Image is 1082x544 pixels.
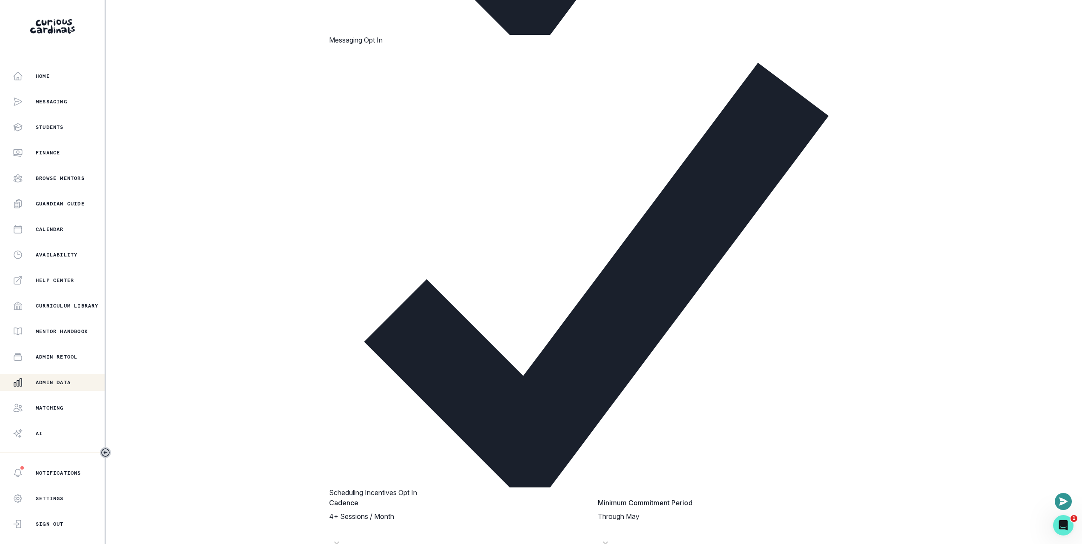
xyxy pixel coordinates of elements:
[30,19,75,34] img: Curious Cardinals Logo
[36,302,99,309] p: Curriculum Library
[598,498,855,508] label: Minimum Commitment Period
[36,175,85,182] p: Browse Mentors
[598,511,860,521] div: Through May
[36,73,50,80] p: Home
[36,124,64,131] p: Students
[329,36,383,44] span: Messaging Opt In
[36,379,71,386] p: Admin Data
[36,200,85,207] p: Guardian Guide
[329,488,417,497] span: Scheduling Incentives Opt In
[100,447,111,458] button: Toggle sidebar
[36,277,74,284] p: Help Center
[36,328,88,335] p: Mentor Handbook
[329,511,591,521] div: 4+ Sessions / Month
[1071,515,1077,522] span: 1
[36,404,64,411] p: Matching
[329,498,586,508] label: Cadence
[36,149,60,156] p: Finance
[36,226,64,233] p: Calendar
[36,353,77,360] p: Admin Retool
[36,98,67,105] p: Messaging
[1055,493,1072,510] button: Open or close messaging widget
[36,430,43,437] p: AI
[36,521,64,527] p: Sign Out
[36,495,64,502] p: Settings
[1053,515,1073,535] iframe: Intercom live chat
[36,470,81,476] p: Notifications
[36,251,77,258] p: Availability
